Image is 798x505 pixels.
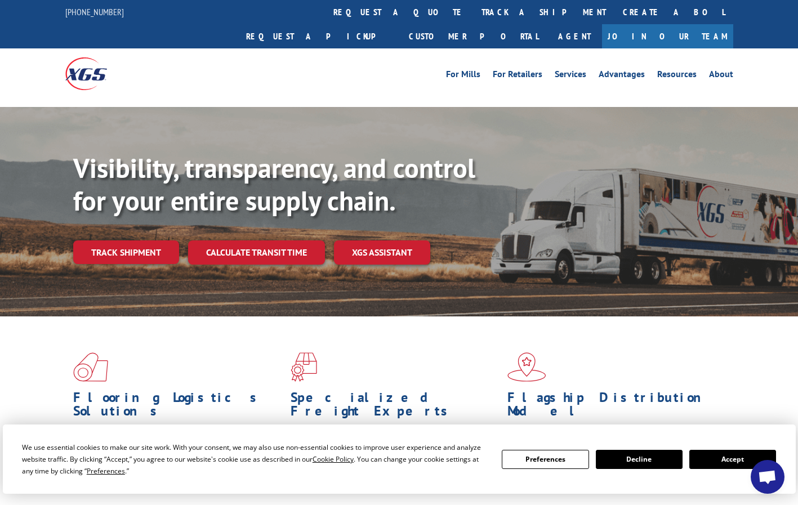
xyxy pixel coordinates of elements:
[507,391,716,423] h1: Flagship Distribution Model
[87,466,125,476] span: Preferences
[689,450,776,469] button: Accept
[555,70,586,82] a: Services
[313,454,354,464] span: Cookie Policy
[547,24,602,48] a: Agent
[507,352,546,382] img: xgs-icon-flagship-distribution-model-red
[334,240,430,265] a: XGS ASSISTANT
[446,70,480,82] a: For Mills
[73,240,179,264] a: Track shipment
[65,6,124,17] a: [PHONE_NUMBER]
[291,352,317,382] img: xgs-icon-focused-on-flooring-red
[291,423,500,473] p: From 123 overlength loads to delicate cargo, our experienced staff knows the best way to move you...
[657,70,697,82] a: Resources
[73,391,282,423] h1: Flooring Logistics Solutions
[502,450,589,469] button: Preferences
[493,70,542,82] a: For Retailers
[751,460,784,494] div: Open chat
[596,450,683,469] button: Decline
[238,24,400,48] a: Request a pickup
[73,352,108,382] img: xgs-icon-total-supply-chain-intelligence-red
[188,240,325,265] a: Calculate transit time
[400,24,547,48] a: Customer Portal
[73,423,276,463] span: As an industry carrier of choice, XGS has brought innovation and dedication to flooring logistics...
[507,423,715,450] span: Our agile distribution network gives you nationwide inventory management on demand.
[709,70,733,82] a: About
[3,424,796,494] div: Cookie Consent Prompt
[73,150,475,218] b: Visibility, transparency, and control for your entire supply chain.
[22,441,488,477] div: We use essential cookies to make our site work. With your consent, we may also use non-essential ...
[291,391,500,423] h1: Specialized Freight Experts
[602,24,733,48] a: Join Our Team
[599,70,645,82] a: Advantages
